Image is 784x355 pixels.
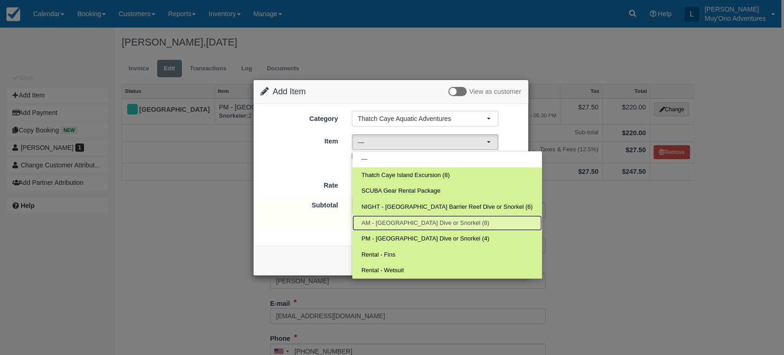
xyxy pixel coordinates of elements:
span: View as customer [469,88,521,96]
label: Subtotal [254,197,345,210]
span: PM - [GEOGRAPHIC_DATA] Dive or Snorkel (4) [361,235,489,243]
span: — [358,137,486,147]
label: Rate [254,177,345,190]
label: Category [254,111,345,124]
span: NIGHT - [GEOGRAPHIC_DATA] Barrier Reef Dive or Snorkel (6) [361,203,533,212]
span: — [361,155,367,164]
span: Thatch Caye Aquatic Adventures [358,114,486,123]
span: Add Item [273,87,306,96]
button: Thatch Caye Aquatic Adventures [352,111,498,126]
span: AM - [GEOGRAPHIC_DATA] Dive or Snorkel (8) [361,219,489,228]
span: Rental - Wetsuit [361,266,404,275]
span: SCUBA Gear Rental Package [361,187,440,195]
span: Thatch Caye Island Excursion (8) [361,171,450,180]
span: Rental - Fins [361,251,395,259]
label: Item [254,133,345,146]
button: — [352,134,498,150]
